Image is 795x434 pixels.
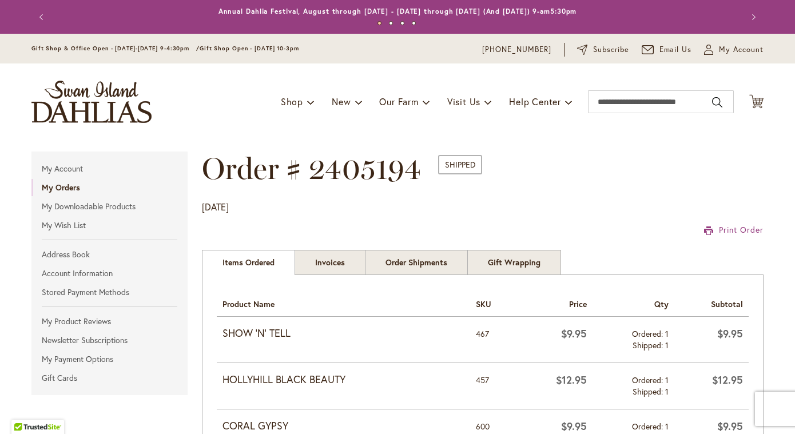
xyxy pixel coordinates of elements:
a: Stored Payment Methods [31,284,188,301]
span: Order # 2405194 [202,150,422,186]
a: Gift Wrapping [467,250,561,275]
button: 4 of 4 [412,21,416,25]
span: Ordered [632,328,665,339]
span: Our Farm [379,95,418,107]
button: Next [741,6,764,29]
span: $9.95 [561,327,587,340]
a: Subscribe [577,44,629,55]
span: 1 [665,375,669,385]
a: Email Us [642,44,692,55]
span: $12.95 [712,373,743,387]
strong: CORAL GYPSY [222,419,464,433]
strong: Items Ordered [202,250,295,275]
span: Ordered [632,421,665,432]
span: Gift Shop & Office Open - [DATE]-[DATE] 9-4:30pm / [31,45,200,52]
span: Shipped [633,340,665,351]
th: Subtotal [674,289,749,317]
a: Address Book [31,246,188,263]
strong: My Orders [42,182,80,193]
span: Print Order [719,224,764,235]
th: Qty [593,289,675,317]
span: $9.95 [717,419,743,433]
span: Help Center [509,95,561,107]
span: $9.95 [717,327,743,340]
a: Print Order [704,224,764,236]
span: 1 [665,386,669,397]
a: Newsletter Subscriptions [31,332,188,349]
span: [DATE] [202,201,229,213]
a: My Downloadable Products [31,198,188,215]
span: Subscribe [593,44,629,55]
a: [PHONE_NUMBER] [482,44,551,55]
a: My Orders [31,179,188,196]
a: Gift Cards [31,369,188,387]
span: $12.95 [556,373,587,387]
span: New [332,95,351,107]
button: Previous [31,6,54,29]
a: My Account [31,160,188,177]
span: 1 [665,421,669,432]
span: Gift Shop Open - [DATE] 10-3pm [200,45,299,52]
span: Shipped [438,155,482,174]
button: 3 of 4 [400,21,404,25]
th: SKU [470,289,519,317]
button: My Account [704,44,764,55]
span: Shipped [633,386,665,397]
a: My Wish List [31,217,188,234]
button: 1 of 4 [377,21,381,25]
a: Account Information [31,265,188,282]
span: Visit Us [447,95,480,107]
a: store logo [31,81,152,123]
a: My Payment Options [31,351,188,368]
span: $9.95 [561,419,587,433]
span: 1 [665,328,669,339]
span: My Account [719,44,764,55]
span: 1 [665,340,669,351]
td: 457 [470,363,519,409]
td: 467 [470,317,519,363]
a: Annual Dahlia Festival, August through [DATE] - [DATE] through [DATE] (And [DATE]) 9-am5:30pm [218,7,577,15]
span: Shop [281,95,303,107]
a: My Product Reviews [31,313,188,330]
th: Price [519,289,592,317]
th: Product Name [217,289,470,317]
span: Email Us [659,44,692,55]
a: Order Shipments [365,250,468,275]
strong: SHOW 'N' TELL [222,326,464,341]
a: Invoices [295,250,365,275]
button: 2 of 4 [389,21,393,25]
span: Ordered [632,375,665,385]
strong: HOLLYHILL BLACK BEAUTY [222,372,464,387]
